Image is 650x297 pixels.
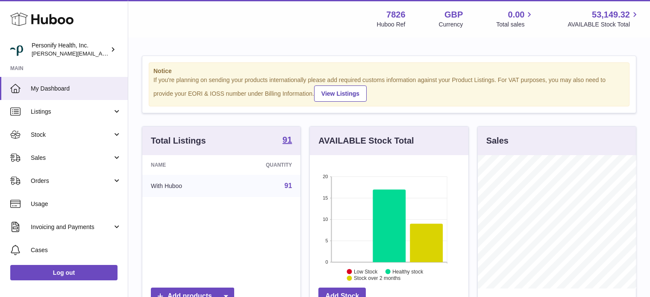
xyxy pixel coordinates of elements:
td: With Huboo [142,175,226,197]
text: 20 [323,174,328,179]
a: Log out [10,265,118,280]
strong: GBP [444,9,463,21]
div: Personify Health, Inc. [32,41,109,58]
div: Currency [439,21,463,29]
span: Sales [31,154,112,162]
span: 0.00 [508,9,525,21]
text: 10 [323,217,328,222]
span: Listings [31,108,112,116]
div: If you're planning on sending your products internationally please add required customs informati... [153,76,625,102]
a: 91 [285,182,292,189]
strong: Notice [153,67,625,75]
span: Total sales [496,21,534,29]
text: Healthy stock [392,268,424,274]
text: Low Stock [354,268,378,274]
text: Stock over 2 months [354,275,400,281]
span: Orders [31,177,112,185]
img: donald.holliday@virginpulse.com [10,43,23,56]
h3: Sales [486,135,509,147]
span: [PERSON_NAME][EMAIL_ADDRESS][PERSON_NAME][DOMAIN_NAME] [32,50,217,57]
span: 53,149.32 [592,9,630,21]
text: 0 [326,259,328,265]
h3: Total Listings [151,135,206,147]
a: 91 [282,135,292,146]
h3: AVAILABLE Stock Total [318,135,414,147]
div: Huboo Ref [377,21,406,29]
text: 15 [323,195,328,200]
a: 53,149.32 AVAILABLE Stock Total [568,9,640,29]
text: 5 [326,238,328,243]
span: My Dashboard [31,85,121,93]
a: 0.00 Total sales [496,9,534,29]
span: AVAILABLE Stock Total [568,21,640,29]
span: Usage [31,200,121,208]
th: Name [142,155,226,175]
span: Invoicing and Payments [31,223,112,231]
a: View Listings [314,85,367,102]
span: Stock [31,131,112,139]
th: Quantity [226,155,300,175]
span: Cases [31,246,121,254]
strong: 91 [282,135,292,144]
strong: 7826 [386,9,406,21]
